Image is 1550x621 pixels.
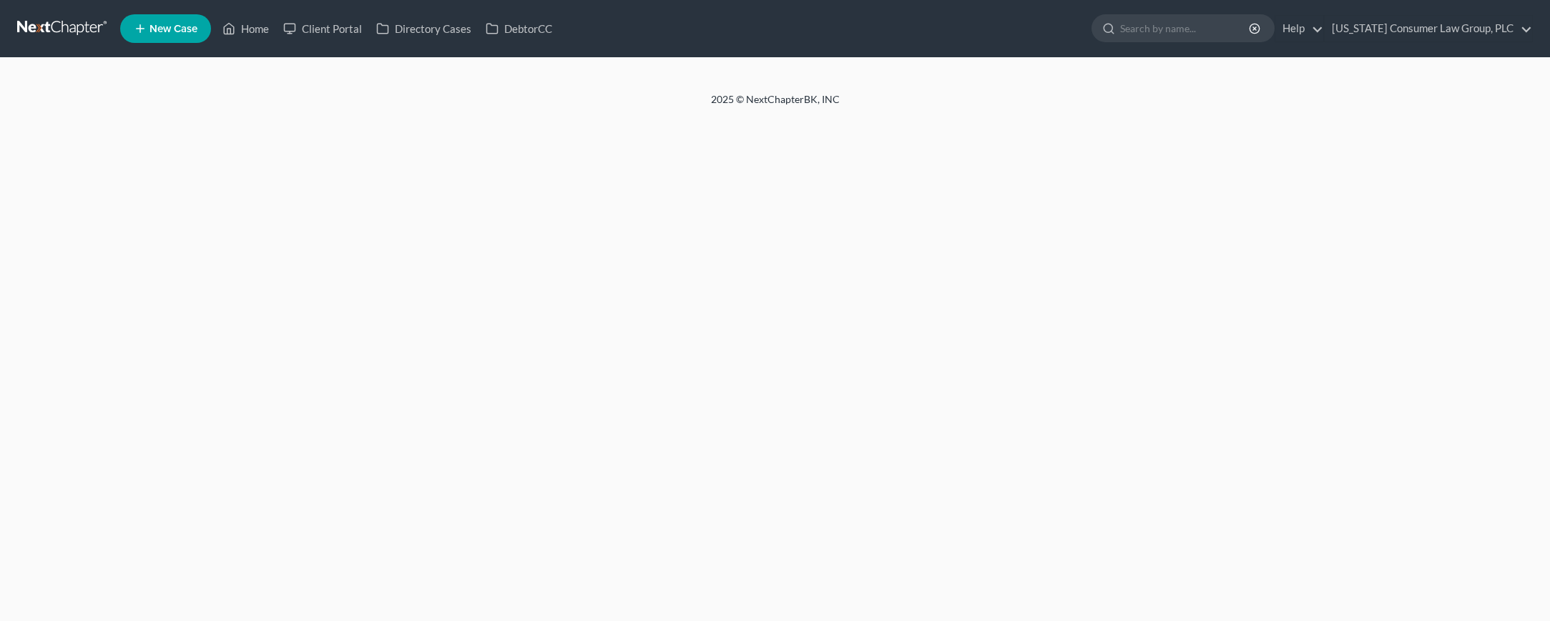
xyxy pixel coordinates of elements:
div: 2025 © NextChapterBK, INC [368,92,1183,118]
span: New Case [149,24,197,34]
input: Search by name... [1120,15,1251,41]
a: Client Portal [276,16,369,41]
a: Help [1275,16,1323,41]
a: DebtorCC [479,16,559,41]
a: Directory Cases [369,16,479,41]
a: [US_STATE] Consumer Law Group, PLC [1325,16,1532,41]
a: Home [215,16,276,41]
